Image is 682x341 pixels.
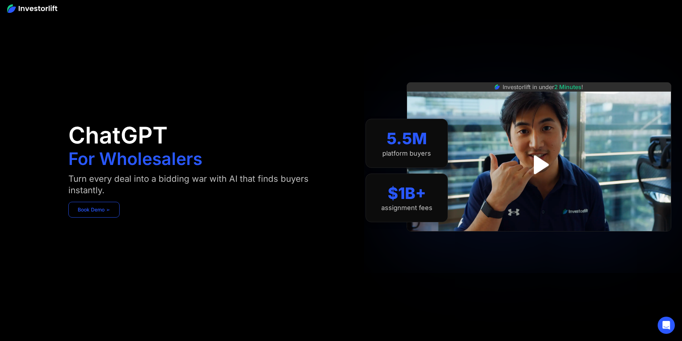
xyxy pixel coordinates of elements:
div: Turn every deal into a bidding war with AI that finds buyers instantly. [68,173,327,196]
div: $1B+ [388,184,426,203]
iframe: Customer reviews powered by Trustpilot [485,235,593,244]
a: Book Demo ➢ [68,202,120,218]
h1: ChatGPT [68,124,168,147]
div: platform buyers [382,150,431,157]
h1: For Wholesalers [68,150,202,167]
div: assignment fees [381,204,432,212]
span: 2 Minutes [554,83,581,91]
div: 5.5M [387,129,427,148]
div: Open Intercom Messenger [658,317,675,334]
div: Investorlift in under ! [503,83,583,91]
a: open lightbox [523,149,555,181]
